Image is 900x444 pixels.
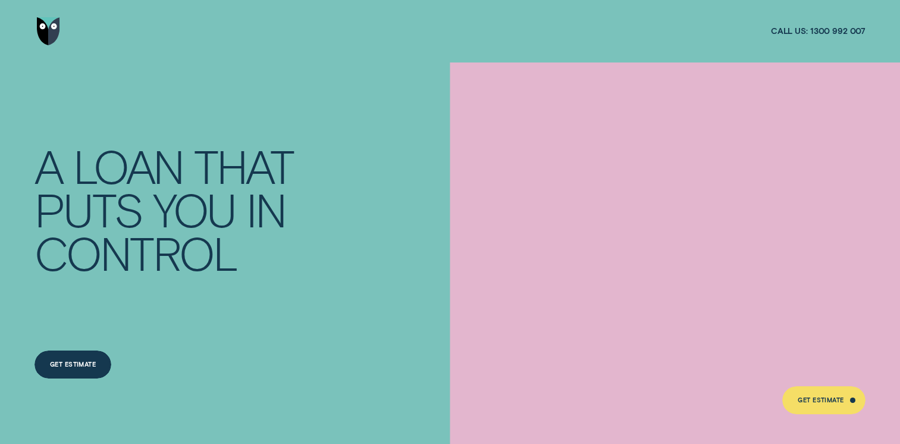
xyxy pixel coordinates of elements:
a: Call us:1300 992 007 [771,26,865,36]
a: Get Estimate [35,351,112,379]
a: Get Estimate [782,386,865,414]
span: Call us: [771,26,808,36]
h4: A LOAN THAT PUTS YOU IN CONTROL [35,144,305,275]
img: Wisr [37,17,60,45]
span: 1300 992 007 [810,26,865,36]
